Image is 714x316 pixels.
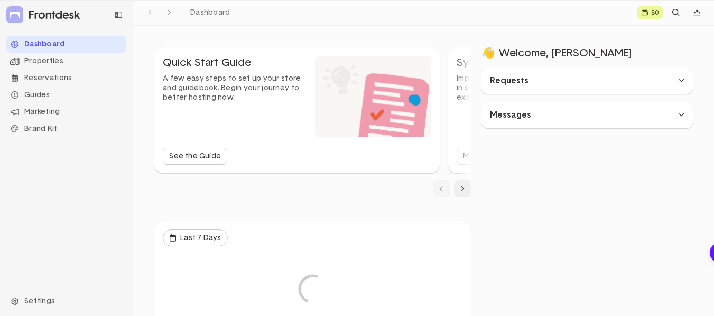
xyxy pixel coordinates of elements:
li: Navigation item [6,87,126,103]
button: Next slide [454,180,471,197]
div: Marketing [6,103,126,120]
div: Sync Airbnb to Frontdesk [457,56,600,70]
li: Navigation item [6,36,126,53]
li: 1 of 5 [154,47,440,173]
button: See the Guide [163,148,227,165]
div: Dashboard [6,36,126,53]
div: Import your properties instantly, keep in sync and deliver personalized guest experiences. [457,74,600,103]
div: Properties [6,53,126,70]
h3: Welcome , [PERSON_NAME] [481,47,693,60]
div: accordion toggler [481,102,693,128]
span: Dashboard [190,9,230,16]
li: Navigation item [6,103,126,120]
div: Manage Integrations [463,152,537,160]
span: 👋 [481,47,495,60]
a: Dashboard [186,6,235,20]
div: Guides [6,87,126,103]
button: Previous slide [433,180,450,197]
li: Navigation item [6,70,126,87]
button: dropdown trigger [163,229,228,246]
img: Quick Start Guide [315,56,431,137]
div: accordion toggler [481,68,693,94]
div: Settings [6,293,126,310]
div: See the Guide [169,152,221,160]
div: Requests [490,75,657,87]
li: Navigation item [6,120,126,137]
li: Navigation item [6,53,126,70]
div: Messages [490,110,657,121]
div: Brand Kit [6,120,126,137]
div: Reservations [6,70,126,87]
div: dropdown trigger [689,4,706,21]
a: $0 [637,6,663,19]
div: Quick Start Guide [163,56,307,70]
div: A few easy steps to set up your store and guidebook. Begin your journey to better hosting now. [163,74,307,103]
